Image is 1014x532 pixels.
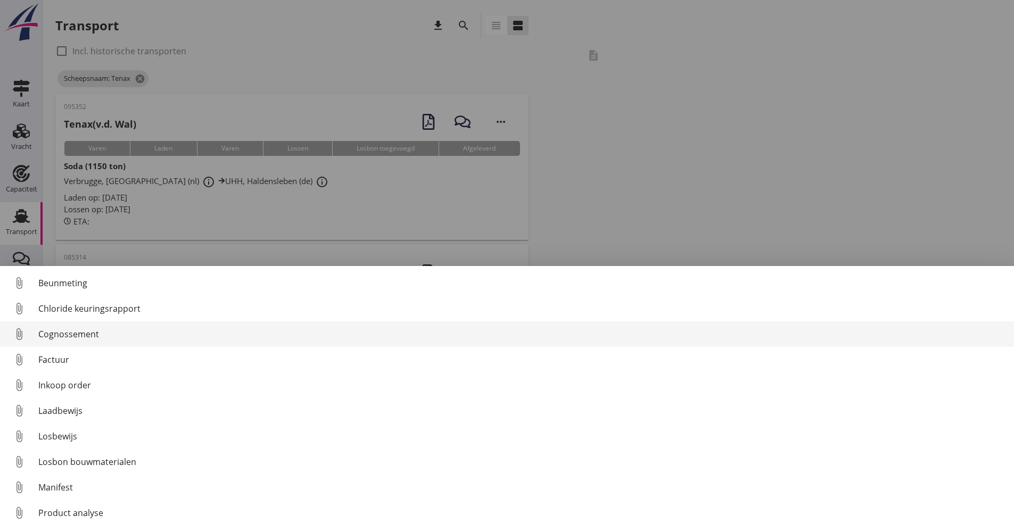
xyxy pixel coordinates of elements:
i: attach_file [11,402,28,419]
i: attach_file [11,326,28,343]
div: Losbon bouwmaterialen [38,455,1005,468]
i: attach_file [11,351,28,368]
div: Cognossement [38,328,1005,340]
div: Factuur [38,353,1005,366]
div: Losbewijs [38,430,1005,443]
div: Product analyse [38,506,1005,519]
div: Manifest [38,481,1005,494]
div: Laadbewijs [38,404,1005,417]
i: attach_file [11,377,28,394]
i: attach_file [11,300,28,317]
div: Chloride keuringsrapport [38,302,1005,315]
i: attach_file [11,479,28,496]
div: Inkoop order [38,379,1005,392]
i: attach_file [11,504,28,521]
i: attach_file [11,453,28,470]
i: attach_file [11,275,28,292]
div: Beunmeting [38,277,1005,289]
i: attach_file [11,428,28,445]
